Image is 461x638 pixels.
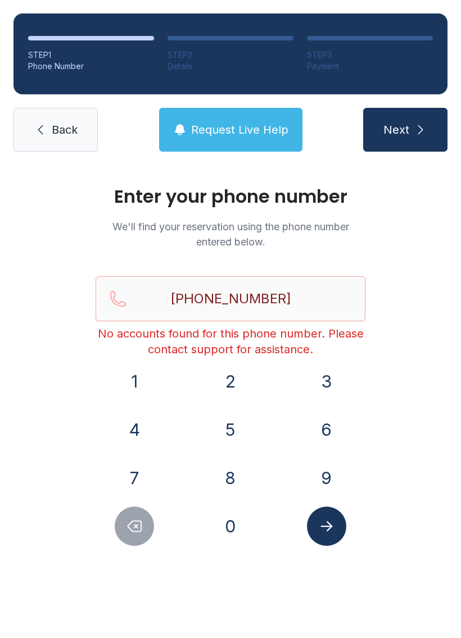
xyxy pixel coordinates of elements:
button: 2 [211,362,250,401]
button: 3 [307,362,346,401]
button: 4 [115,410,154,449]
div: STEP 1 [28,49,154,61]
h1: Enter your phone number [96,188,365,206]
button: 7 [115,458,154,498]
button: 1 [115,362,154,401]
button: 8 [211,458,250,498]
div: Details [168,61,293,72]
button: 9 [307,458,346,498]
span: Next [383,122,409,138]
div: Phone Number [28,61,154,72]
button: Delete number [115,507,154,546]
button: 6 [307,410,346,449]
input: Reservation phone number [96,276,365,321]
div: STEP 2 [168,49,293,61]
div: STEP 3 [307,49,433,61]
span: Back [52,122,78,138]
button: 5 [211,410,250,449]
div: Payment [307,61,433,72]
button: 0 [211,507,250,546]
div: No accounts found for this phone number. Please contact support for assistance. [96,326,365,357]
span: Request Live Help [191,122,288,138]
button: Submit lookup form [307,507,346,546]
p: We'll find your reservation using the phone number entered below. [96,219,365,249]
